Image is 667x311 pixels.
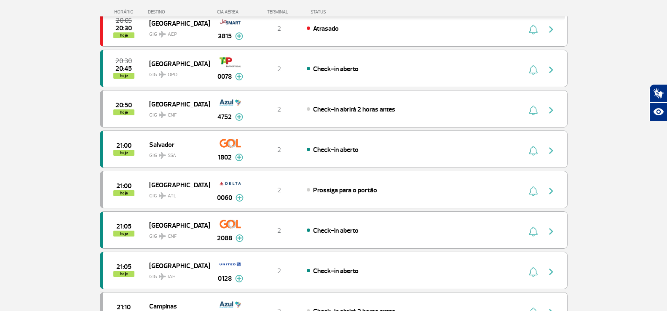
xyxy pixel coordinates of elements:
[235,32,243,40] img: mais-info-painel-voo.svg
[168,273,176,281] span: IAH
[313,226,359,235] span: Check-in aberto
[546,226,556,237] img: seta-direita-painel-voo.svg
[102,9,148,15] div: HORÁRIO
[113,190,134,196] span: hoje
[159,112,166,118] img: destiny_airplane.svg
[313,24,339,33] span: Atrasado
[529,146,538,156] img: sino-painel-voo.svg
[113,271,134,277] span: hoje
[313,186,377,194] span: Prossiga para o portão
[113,32,134,38] span: hoje
[159,71,166,78] img: destiny_airplane.svg
[529,24,538,35] img: sino-painel-voo.svg
[218,31,232,41] span: 3815
[218,274,232,284] span: 0128
[649,84,667,103] button: Abrir tradutor de língua de sinais.
[149,220,203,231] span: [GEOGRAPHIC_DATA]
[546,186,556,196] img: seta-direita-painel-voo.svg
[529,65,538,75] img: sino-painel-voo.svg
[306,9,375,15] div: STATUS
[277,226,281,235] span: 2
[113,231,134,237] span: hoje
[546,65,556,75] img: seta-direita-painel-voo.svg
[546,24,556,35] img: seta-direita-painel-voo.svg
[149,179,203,190] span: [GEOGRAPHIC_DATA]
[168,152,176,159] span: SSA
[113,150,134,156] span: hoje
[235,275,243,282] img: mais-info-painel-voo.svg
[168,71,177,79] span: OPO
[116,143,131,149] span: 2025-09-29 21:00:00
[159,192,166,199] img: destiny_airplane.svg
[529,105,538,115] img: sino-painel-voo.svg
[159,273,166,280] img: destiny_airplane.svg
[277,105,281,114] span: 2
[277,186,281,194] span: 2
[116,264,131,270] span: 2025-09-29 21:05:00
[209,9,252,15] div: CIA AÉREA
[168,192,176,200] span: ATL
[277,65,281,73] span: 2
[148,9,209,15] div: DESTINO
[149,18,203,29] span: [GEOGRAPHIC_DATA]
[168,31,177,38] span: AEP
[529,186,538,196] img: sino-painel-voo.svg
[235,73,243,80] img: mais-info-painel-voo.svg
[113,73,134,79] span: hoje
[116,183,131,189] span: 2025-09-29 21:00:00
[236,234,244,242] img: mais-info-painel-voo.svg
[649,103,667,121] button: Abrir recursos assistivos.
[235,154,243,161] img: mais-info-painel-voo.svg
[149,26,203,38] span: GIG
[149,147,203,159] span: GIG
[113,109,134,115] span: hoje
[277,267,281,275] span: 2
[115,58,132,64] span: 2025-09-29 20:30:00
[217,112,232,122] span: 4752
[116,223,131,229] span: 2025-09-29 21:05:00
[115,66,132,72] span: 2025-09-29 20:45:00
[313,146,359,154] span: Check-in aberto
[159,233,166,239] img: destiny_airplane.svg
[313,105,395,114] span: Check-in abrirá 2 horas antes
[529,226,538,237] img: sino-painel-voo.svg
[649,84,667,121] div: Plugin de acessibilidade da Hand Talk.
[546,105,556,115] img: seta-direita-painel-voo.svg
[168,112,177,119] span: CNF
[277,146,281,154] span: 2
[149,107,203,119] span: GIG
[149,228,203,240] span: GIG
[217,233,232,243] span: 2088
[116,18,132,24] span: 2025-09-29 20:05:00
[117,304,131,310] span: 2025-09-29 21:10:00
[168,233,177,240] span: CNF
[235,113,243,121] img: mais-info-painel-voo.svg
[313,65,359,73] span: Check-in aberto
[149,268,203,281] span: GIG
[159,31,166,37] img: destiny_airplane.svg
[236,194,244,202] img: mais-info-painel-voo.svg
[149,260,203,271] span: [GEOGRAPHIC_DATA]
[217,72,232,82] span: 0078
[149,66,203,79] span: GIG
[529,267,538,277] img: sino-painel-voo.svg
[217,193,232,203] span: 0060
[218,152,232,162] span: 1802
[313,267,359,275] span: Check-in aberto
[546,267,556,277] img: seta-direita-painel-voo.svg
[149,139,203,150] span: Salvador
[149,58,203,69] span: [GEOGRAPHIC_DATA]
[546,146,556,156] img: seta-direita-painel-voo.svg
[149,188,203,200] span: GIG
[159,152,166,159] img: destiny_airplane.svg
[277,24,281,33] span: 2
[252,9,306,15] div: TERMINAL
[115,102,132,108] span: 2025-09-29 20:50:00
[149,98,203,109] span: [GEOGRAPHIC_DATA]
[115,25,132,31] span: 2025-09-29 20:30:00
